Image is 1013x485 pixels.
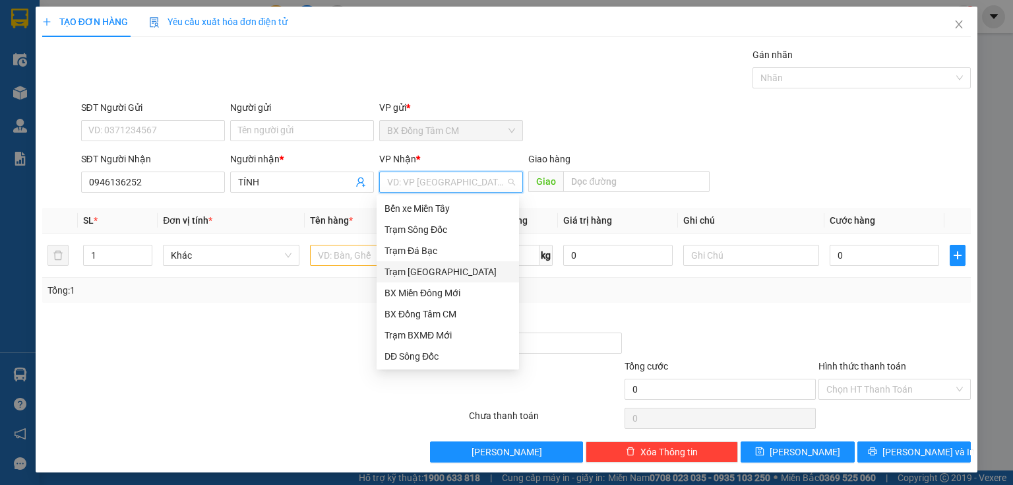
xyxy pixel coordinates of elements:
span: Giao [528,171,563,192]
button: printer[PERSON_NAME] và In [857,441,971,463]
button: deleteXóa Thông tin [586,441,738,463]
div: Trạm Sài Gòn [377,261,519,282]
span: [PERSON_NAME] [472,445,542,459]
div: Chưa thanh toán [468,408,623,432]
span: CR : [10,23,30,37]
span: SL [116,44,134,63]
div: BX Đồng Tâm CM [384,307,511,321]
input: 0 [563,245,673,266]
span: Giá trị hàng [563,215,612,226]
span: printer [868,447,877,457]
div: Trạm Sông Đốc [377,219,519,240]
input: Ghi Chú [683,245,819,266]
button: [PERSON_NAME] [430,441,582,463]
span: SL [83,215,94,226]
div: SĐT Người Nhận [81,152,225,166]
button: plus [950,245,966,266]
button: delete [47,245,69,266]
button: save[PERSON_NAME] [741,441,855,463]
span: delete [626,447,635,457]
span: Tên hàng [310,215,353,226]
div: Trạm BXMĐ Mới [384,328,511,342]
div: VP gửi [379,100,523,115]
div: SĐT Người Gửi [81,100,225,115]
span: user-add [355,177,366,187]
div: CM2510140018 [85,71,220,87]
div: [DATE] 17:45 [85,87,220,103]
span: TẠO ĐƠN HÀNG [42,16,128,27]
span: plus [950,250,965,261]
span: Yêu cầu xuất hóa đơn điện tử [149,16,288,27]
div: BX Miền Đông Mới [377,282,519,304]
div: Tổng: 1 [47,283,392,298]
label: Gán nhãn [752,49,793,60]
label: Hình thức thanh toán [818,361,906,372]
div: BX Miền Đông Mới [384,286,511,300]
span: Tổng cước [625,361,668,372]
span: VP Nhận [379,154,416,164]
div: 40.000 [10,22,78,38]
span: Cước hàng [830,215,875,226]
span: Khác [171,245,291,265]
input: Dọc đường [563,171,710,192]
span: BX Đồng Tâm CM [387,121,515,141]
div: DĐ Sông Đốc [384,349,511,364]
div: DĐ Sông Đốc [377,346,519,367]
div: Bến xe Miền Tây [384,201,511,216]
img: icon [149,17,160,28]
button: Close [940,7,977,44]
span: close [954,19,964,30]
span: plus [42,17,51,26]
div: Trạm Đá Bạc [384,243,511,258]
div: Người gửi [230,100,374,115]
span: kg [539,245,553,266]
span: Xóa Thông tin [640,445,698,459]
span: save [755,447,764,457]
th: Ghi chú [678,208,824,234]
div: Trạm Đá Bạc [377,240,519,261]
div: Trạm [GEOGRAPHIC_DATA] [384,265,511,279]
span: [PERSON_NAME] và In [882,445,975,459]
div: Trạm Sông Đốc [384,222,511,237]
div: Người nhận [230,152,374,166]
input: VD: Bàn, Ghế [310,245,446,266]
div: BX Đồng Tâm CM [377,304,519,325]
span: Giao hàng [528,154,570,164]
span: [PERSON_NAME] [770,445,840,459]
div: Tên hàng: 1TH ( : 1 ) [11,46,220,62]
div: Bến xe Miền Tây [377,198,519,219]
div: Trạm BXMĐ Mới [377,325,519,346]
span: Đơn vị tính [163,215,212,226]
